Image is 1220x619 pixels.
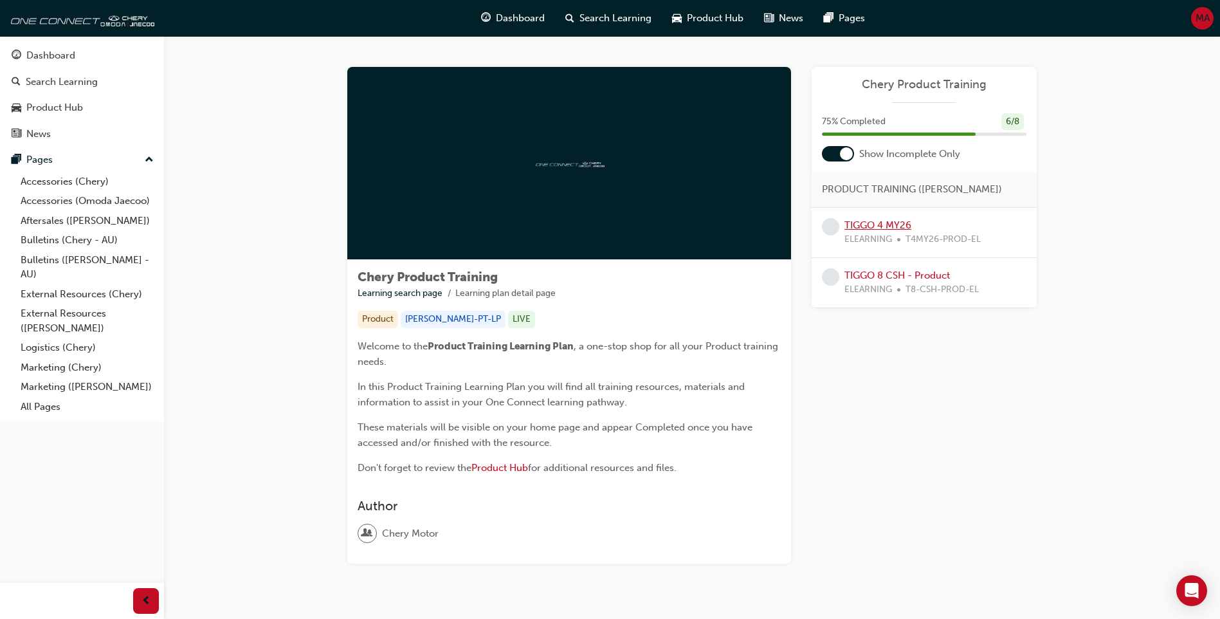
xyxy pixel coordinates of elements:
[26,152,53,167] div: Pages
[528,462,677,474] span: for additional resources and files.
[844,219,911,231] a: TIGGO 4 MY26
[471,5,555,32] a: guage-iconDashboard
[1176,575,1207,606] div: Open Intercom Messenger
[358,462,471,474] span: Don't forget to review the
[15,377,159,397] a: Marketing ([PERSON_NAME])
[5,70,159,94] a: Search Learning
[358,340,781,367] span: , a one-stop shop for all your Product training needs.
[382,526,439,541] span: Chery Motor
[471,462,528,474] a: Product Hub
[358,270,498,284] span: Chery Product Training
[358,421,755,448] span: These materials will be visible on your home page and appear Completed once you have accessed and...
[6,5,154,31] img: oneconnect
[764,10,774,26] span: news-icon
[5,96,159,120] a: Product Hub
[824,10,833,26] span: pages-icon
[859,147,960,162] span: Show Incomplete Only
[15,172,159,192] a: Accessories (Chery)
[822,218,839,236] span: learningRecordVerb_NONE-icon
[844,232,892,247] span: ELEARNING
[26,48,75,63] div: Dashboard
[26,75,98,89] div: Search Learning
[15,250,159,284] a: Bulletins ([PERSON_NAME] - AU)
[401,311,505,328] div: [PERSON_NAME]-PT-LP
[1191,7,1214,30] button: MA
[26,100,83,115] div: Product Hub
[844,282,892,297] span: ELEARNING
[363,525,372,542] span: user-icon
[1001,113,1024,131] div: 6 / 8
[662,5,754,32] a: car-iconProduct Hub
[145,152,154,169] span: up-icon
[906,232,981,247] span: T4MY26-PROD-EL
[15,191,159,211] a: Accessories (Omoda Jaecoo)
[15,397,159,417] a: All Pages
[358,340,428,352] span: Welcome to the
[822,115,886,129] span: 75 % Completed
[822,182,1002,197] span: PRODUCT TRAINING ([PERSON_NAME])
[906,282,979,297] span: T8-CSH-PROD-EL
[5,41,159,148] button: DashboardSearch LearningProduct HubNews
[496,11,545,26] span: Dashboard
[455,286,556,301] li: Learning plan detail page
[754,5,814,32] a: news-iconNews
[358,311,398,328] div: Product
[5,122,159,146] a: News
[5,44,159,68] a: Dashboard
[15,230,159,250] a: Bulletins (Chery - AU)
[1196,11,1210,26] span: MA
[814,5,875,32] a: pages-iconPages
[12,77,21,88] span: search-icon
[358,499,781,513] h3: Author
[508,311,535,328] div: LIVE
[358,381,747,408] span: In this Product Training Learning Plan you will find all training resources, materials and inform...
[534,157,605,169] img: oneconnect
[15,304,159,338] a: External Resources ([PERSON_NAME])
[555,5,662,32] a: search-iconSearch Learning
[779,11,803,26] span: News
[822,268,839,286] span: learningRecordVerb_NONE-icon
[12,50,21,62] span: guage-icon
[141,593,151,609] span: prev-icon
[428,340,574,352] span: Product Training Learning Plan
[15,211,159,231] a: Aftersales ([PERSON_NAME])
[5,148,159,172] button: Pages
[481,10,491,26] span: guage-icon
[672,10,682,26] span: car-icon
[12,154,21,166] span: pages-icon
[12,102,21,114] span: car-icon
[565,10,574,26] span: search-icon
[844,270,950,281] a: TIGGO 8 CSH - Product
[26,127,51,142] div: News
[687,11,743,26] span: Product Hub
[839,11,865,26] span: Pages
[15,284,159,304] a: External Resources (Chery)
[15,358,159,378] a: Marketing (Chery)
[12,129,21,140] span: news-icon
[579,11,651,26] span: Search Learning
[822,77,1026,92] a: Chery Product Training
[358,288,442,299] a: Learning search page
[15,338,159,358] a: Logistics (Chery)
